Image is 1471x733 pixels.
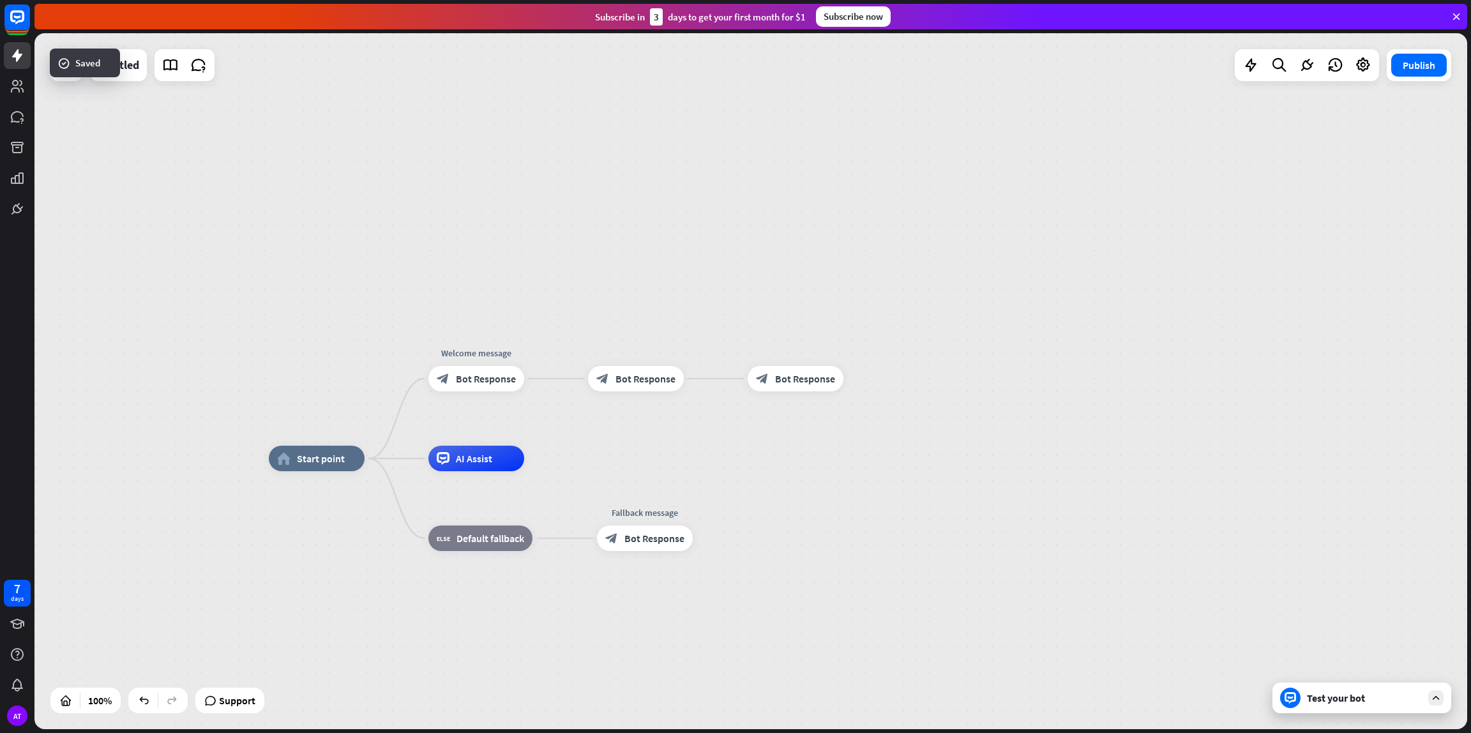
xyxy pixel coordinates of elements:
[84,690,116,711] div: 100%
[219,690,255,711] span: Support
[7,706,27,726] div: AT
[297,452,345,465] span: Start point
[605,532,618,545] i: block_bot_response
[816,6,891,27] div: Subscribe now
[14,583,20,594] div: 7
[437,532,450,545] i: block_fallback
[437,372,449,385] i: block_bot_response
[775,372,835,385] span: Bot Response
[57,57,70,70] i: success
[756,372,769,385] i: block_bot_response
[419,347,534,359] div: Welcome message
[456,372,516,385] span: Bot Response
[98,49,139,81] div: Untitled
[456,532,524,545] span: Default fallback
[595,8,806,26] div: Subscribe in days to get your first month for $1
[11,594,24,603] div: days
[1307,691,1422,704] div: Test your bot
[10,5,49,43] button: Open LiveChat chat widget
[277,452,290,465] i: home_2
[650,8,663,26] div: 3
[615,372,675,385] span: Bot Response
[1391,54,1447,77] button: Publish
[624,532,684,545] span: Bot Response
[75,56,100,70] span: Saved
[4,580,31,607] a: 7 days
[587,506,702,519] div: Fallback message
[596,372,609,385] i: block_bot_response
[456,452,492,465] span: AI Assist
